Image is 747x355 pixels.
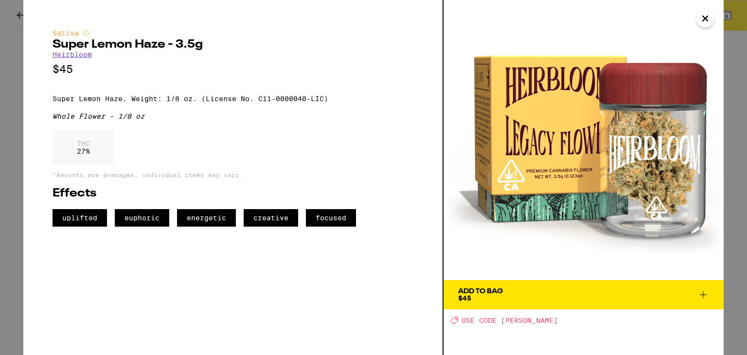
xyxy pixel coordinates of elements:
[244,209,298,227] span: creative
[177,209,236,227] span: energetic
[115,209,169,227] span: euphoric
[458,294,471,302] span: $45
[53,188,413,199] h2: Effects
[53,112,413,120] div: Whole Flower - 1/8 oz
[53,51,92,58] a: Heirbloom
[82,29,90,37] img: sativaColor.svg
[53,209,107,227] span: uplifted
[53,63,413,75] p: $45
[6,7,70,15] span: Hi. Need any help?
[53,39,413,51] h2: Super Lemon Haze - 3.5g
[53,95,413,103] p: Super Lemon Haze. Weight: 1/8 oz. (License No. C11-0000040-LIC)
[696,10,714,27] button: Close
[53,172,413,178] p: *Amounts are averages, individual items may vary.
[462,317,558,324] span: USE CODE [PERSON_NAME]
[53,29,413,37] div: Sativa
[458,288,503,295] div: Add To Bag
[53,130,114,165] div: 27 %
[444,280,724,309] button: Add To Bag$45
[306,209,356,227] span: focused
[77,140,90,147] p: THC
